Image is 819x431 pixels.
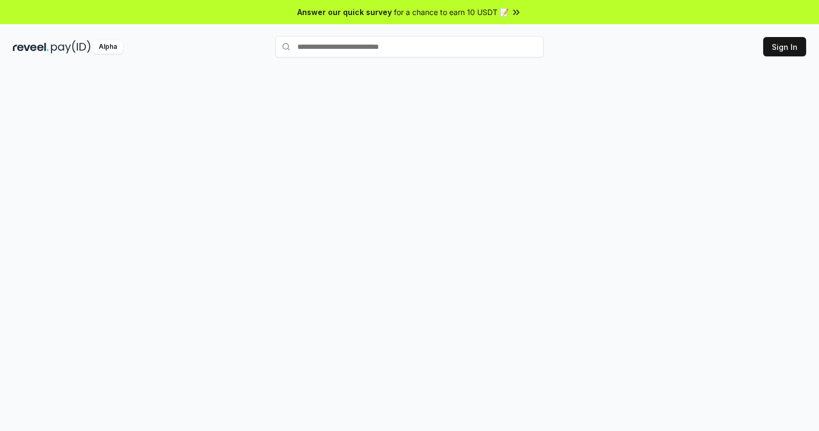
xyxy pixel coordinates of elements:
button: Sign In [763,37,806,56]
span: Answer our quick survey [297,6,392,18]
img: reveel_dark [13,40,49,54]
img: pay_id [51,40,91,54]
span: for a chance to earn 10 USDT 📝 [394,6,509,18]
div: Alpha [93,40,123,54]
